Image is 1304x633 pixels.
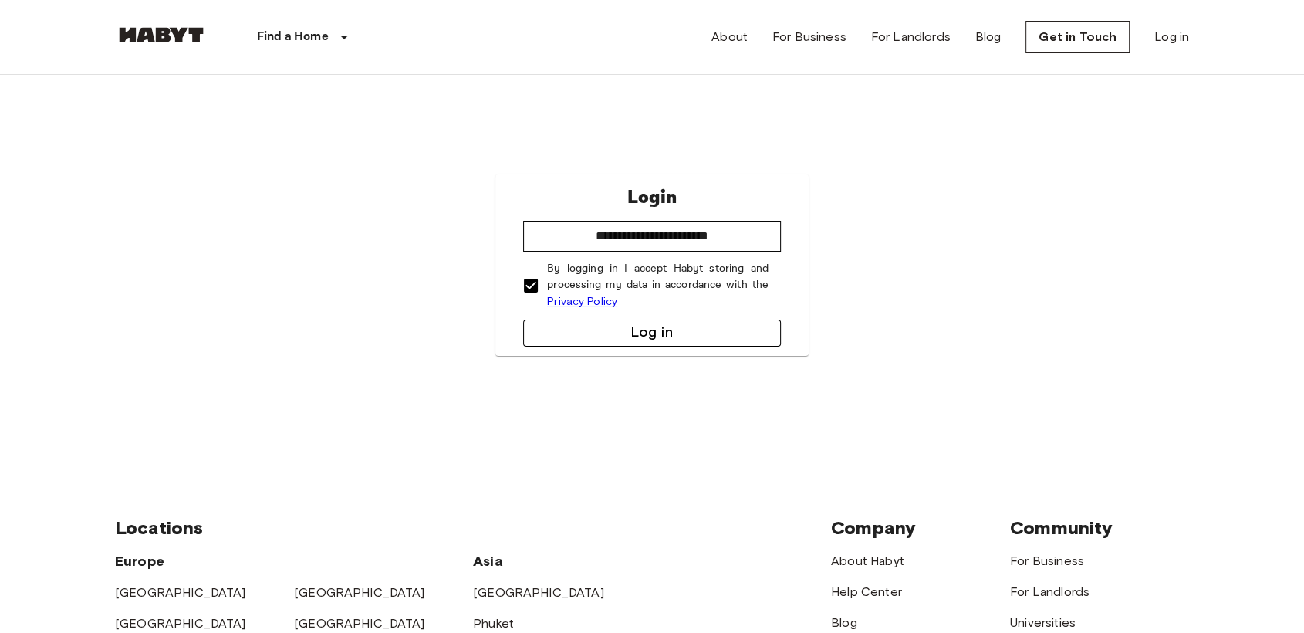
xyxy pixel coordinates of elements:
[473,553,503,570] span: Asia
[115,553,164,570] span: Europe
[1010,584,1089,599] a: For Landlords
[294,616,425,631] a: [GEOGRAPHIC_DATA]
[831,516,916,539] span: Company
[473,616,514,631] a: Phuket
[115,27,208,42] img: Habyt
[1154,28,1189,46] a: Log in
[711,28,748,46] a: About
[831,615,857,630] a: Blog
[772,28,846,46] a: For Business
[627,184,677,212] p: Login
[294,585,425,600] a: [GEOGRAPHIC_DATA]
[1010,516,1113,539] span: Community
[1010,553,1084,568] a: For Business
[871,28,951,46] a: For Landlords
[831,584,902,599] a: Help Center
[975,28,1002,46] a: Blog
[473,585,604,600] a: [GEOGRAPHIC_DATA]
[1025,21,1130,53] a: Get in Touch
[1010,615,1076,630] a: Universities
[257,28,329,46] p: Find a Home
[115,516,203,539] span: Locations
[547,295,617,308] a: Privacy Policy
[115,616,246,631] a: [GEOGRAPHIC_DATA]
[831,553,904,568] a: About Habyt
[523,320,781,347] button: Log in
[115,585,246,600] a: [GEOGRAPHIC_DATA]
[547,261,769,310] p: By logging in I accept Habyt storing and processing my data in accordance with the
